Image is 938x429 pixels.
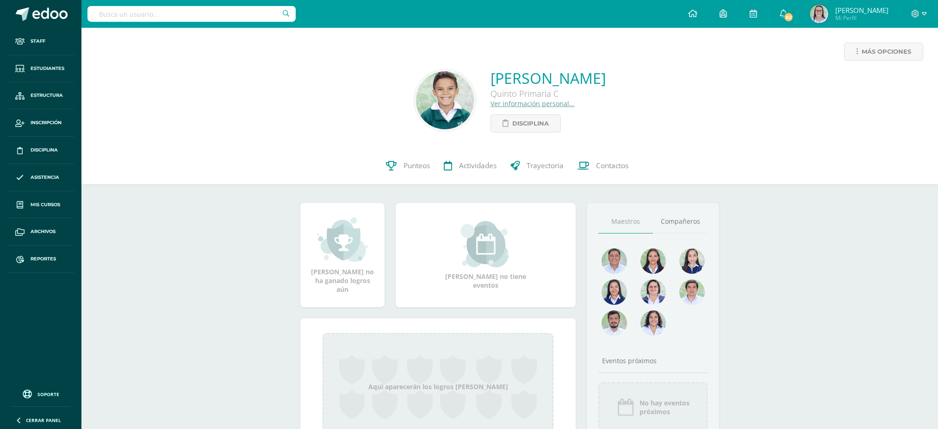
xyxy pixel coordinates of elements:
[844,43,923,61] a: Más opciones
[404,161,430,170] span: Punteos
[31,65,64,72] span: Estudiantes
[602,310,627,336] img: 54c759e5b9bb94252904e19d2c113a42.png
[459,161,497,170] span: Actividades
[7,246,74,273] a: Reportes
[7,191,74,219] a: Mis cursos
[7,82,74,110] a: Estructura
[598,356,708,365] div: Eventos próximos
[810,5,828,23] img: 04502d3ebb6155621d07acff4f663ff2.png
[679,248,705,274] img: e0582db7cc524a9960c08d03de9ec803.png
[491,114,561,132] a: Disciplina
[31,228,56,235] span: Archivos
[596,161,628,170] span: Contactos
[512,115,549,132] span: Disciplina
[7,137,74,164] a: Disciplina
[31,146,58,154] span: Disciplina
[602,248,627,274] img: f4ec16a59328cb939a4b919555c40b71.png
[31,92,63,99] span: Estructura
[7,164,74,191] a: Asistencia
[460,221,511,267] img: event_small.png
[640,279,666,305] img: 674848b92a8dd628d3cff977652c0a9e.png
[379,147,437,184] a: Punteos
[491,68,606,88] a: [PERSON_NAME]
[640,398,690,416] span: No hay eventos próximos
[835,14,888,22] span: Mi Perfil
[835,6,888,15] span: [PERSON_NAME]
[31,38,45,45] span: Staff
[491,99,575,108] a: Ver información personal...
[7,218,74,246] a: Archivos
[598,210,653,233] a: Maestros
[527,161,564,170] span: Trayectoria
[653,210,708,233] a: Compañeros
[87,6,296,22] input: Busca un usuario...
[416,71,474,129] img: 37c7df65a6d4b0d9624af3e6928474dc.png
[26,417,61,423] span: Cerrar panel
[31,255,56,263] span: Reportes
[31,174,59,181] span: Asistencia
[640,310,666,336] img: 74e021dbc1333a55a6a6352084f0f183.png
[491,88,606,99] div: Quinto Primaria C
[31,119,62,126] span: Inscripción
[862,43,911,60] span: Más opciones
[503,147,571,184] a: Trayectoria
[7,28,74,55] a: Staff
[310,216,375,294] div: [PERSON_NAME] no ha ganado logros aún
[571,147,635,184] a: Contactos
[616,398,635,416] img: event_icon.png
[679,279,705,305] img: f0af4734c025b990c12c69d07632b04a.png
[7,55,74,82] a: Estudiantes
[37,391,59,397] span: Soporte
[317,216,368,263] img: achievement_small.png
[11,387,70,400] a: Soporte
[783,12,794,22] span: 82
[440,221,532,290] div: [PERSON_NAME] no tiene eventos
[602,279,627,305] img: 6ddd1834028c492d783a9ed76c16c693.png
[437,147,503,184] a: Actividades
[31,201,60,208] span: Mis cursos
[7,109,74,137] a: Inscripción
[640,248,666,274] img: a45c6b0b365ef70dd84ea434ae6b643f.png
